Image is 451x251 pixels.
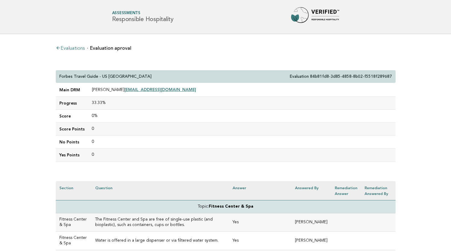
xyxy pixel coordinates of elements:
[92,181,229,200] th: Question
[88,149,396,162] td: 0
[59,74,152,79] p: Forbes Travel Guide - US [GEOGRAPHIC_DATA]
[361,181,395,200] th: Remediation Answered by
[291,181,331,200] th: Answered by
[88,110,396,123] td: 0%
[56,149,88,162] td: Yes Points
[56,200,396,213] td: Topic:
[95,217,225,228] h3: The Fitness Center and Spa are free of single-use plastic (and bioplastic), such as containers, c...
[56,181,92,200] th: Section
[95,238,225,243] h3: Water is offered in a large dispenser or via filtered water system.
[56,97,88,110] td: Progress
[229,213,292,232] td: Yes
[331,181,361,200] th: Remediation Answer
[112,11,174,15] span: Assessments
[291,232,331,250] td: [PERSON_NAME]
[56,110,88,123] td: Score
[209,205,253,209] strong: Fitness Center & Spa
[229,232,292,250] td: Yes
[88,136,396,149] td: 0
[229,181,292,200] th: Answer
[87,46,131,51] li: Evaluation aproval
[291,213,331,232] td: [PERSON_NAME]
[88,123,396,136] td: 0
[56,213,92,232] td: Fitness Center & Spa
[56,232,92,250] td: Fitness Center & Spa
[112,11,174,23] h1: Responsible Hospitality
[290,74,392,79] p: Evaluation 84b81fd8-3d85-4858-8b02-f5518f289687
[56,46,85,51] a: Evaluations
[56,83,88,97] td: Main DRM
[56,123,88,136] td: Score Points
[88,97,396,110] td: 33.33%
[291,7,339,27] img: Forbes Travel Guide
[124,87,196,92] a: [EMAIL_ADDRESS][DOMAIN_NAME]
[88,83,396,97] td: [PERSON_NAME]
[56,136,88,149] td: No Points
